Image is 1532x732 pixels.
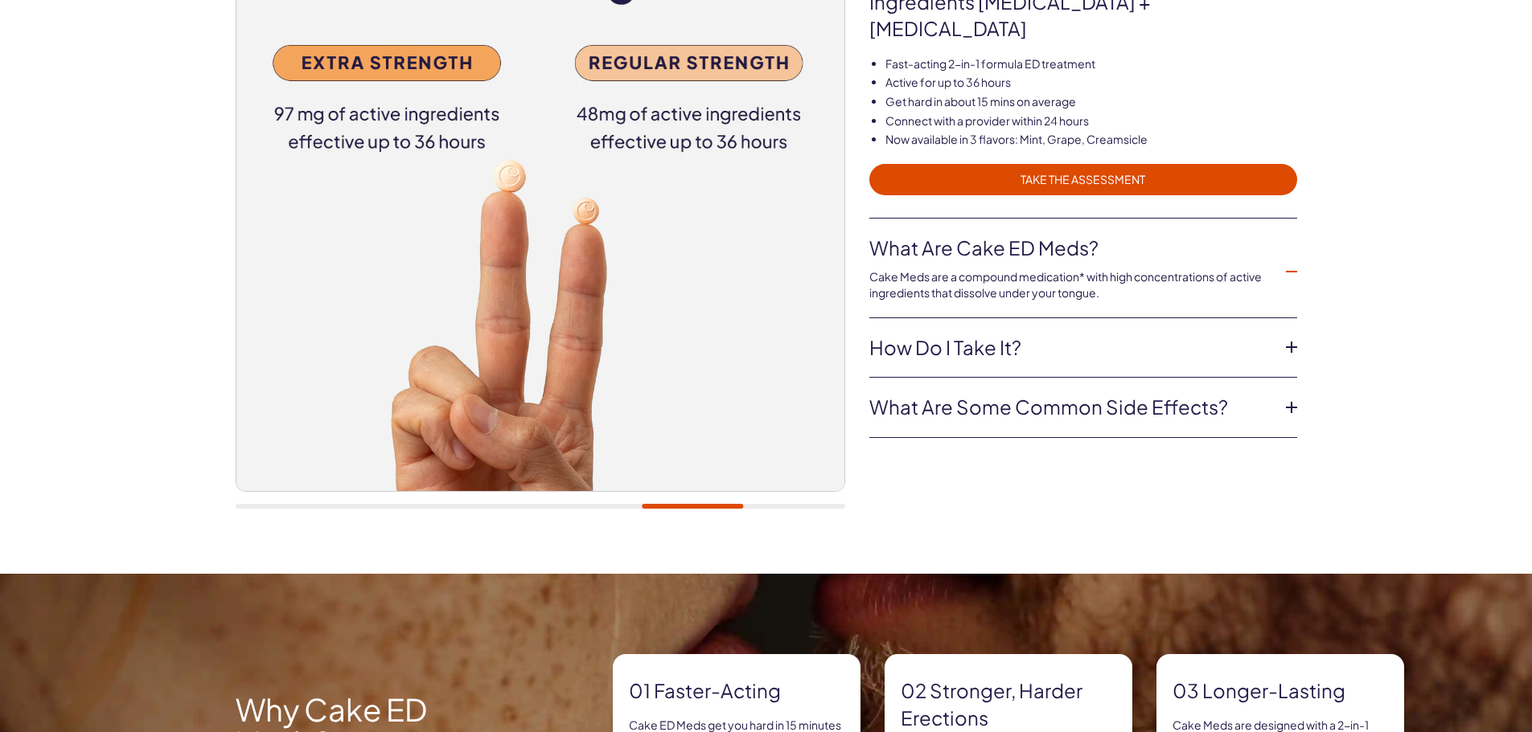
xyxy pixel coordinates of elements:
strong: 03 Longer-lasting [1173,677,1388,705]
strong: 01 Faster-acting [629,677,844,705]
li: Active for up to 36 hours [885,75,1297,91]
li: Connect with a provider within 24 hours [885,113,1297,129]
div: Cake Meds are a compound medication* with high concentrations of active ingredients that dissolve... [869,261,1271,301]
span: TAKE THE ASSESSMENT [879,170,1288,189]
a: What are some common side effects? [869,394,1271,421]
li: Fast-acting 2-in-1 formula ED treatment [885,56,1297,72]
li: Get hard in about 15 mins on average [885,94,1297,110]
a: How do I take it? [869,334,1271,362]
a: What are Cake ED Meds? [869,235,1271,262]
a: TAKE THE ASSESSMENT [869,164,1297,195]
li: Now available in 3 flavors: Mint, Grape, Creamsicle [885,132,1297,148]
strong: 02 Stronger, harder erections [901,677,1116,731]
